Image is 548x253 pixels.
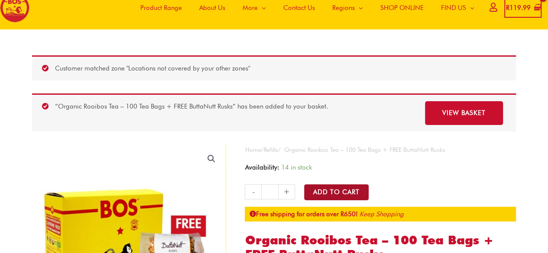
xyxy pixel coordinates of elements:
nav: Breadcrumb [245,144,516,155]
input: Product quantity [261,184,278,200]
a: View basket [425,101,503,125]
button: Add to Cart [304,184,369,200]
bdi: 119.99 [506,4,531,12]
strong: Free shipping for orders over R650! [249,210,357,218]
div: “Organic Rooibos Tea – 100 Tea Bags + FREE ButtaNutt Rusks” has been added to your basket. [32,93,516,131]
span: Availability: [245,163,279,171]
span: R [506,4,509,12]
span: 14 in stock [281,163,311,171]
a: Home [245,146,261,153]
div: Customer matched zone "Locations not covered by your other zones" [32,55,516,80]
a: Keep Shopping [359,210,403,218]
a: + [279,184,295,200]
a: Refills [263,146,278,153]
a: View full-screen image gallery [204,151,219,167]
a: - [245,184,261,200]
